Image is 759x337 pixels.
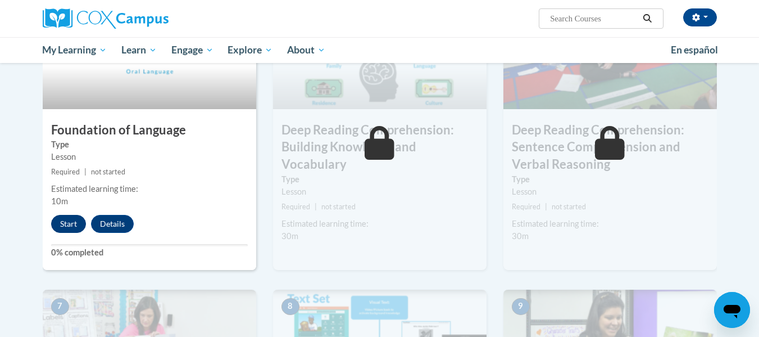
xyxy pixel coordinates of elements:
[714,292,750,328] iframe: Button to launch messaging window
[84,168,87,176] span: |
[281,231,298,241] span: 30m
[114,37,164,63] a: Learn
[512,231,529,241] span: 30m
[220,37,280,63] a: Explore
[51,151,248,163] div: Lesson
[512,203,540,211] span: Required
[26,37,734,63] div: Main menu
[315,203,317,211] span: |
[51,183,248,195] div: Estimated learning time:
[51,138,248,151] label: Type
[287,43,325,57] span: About
[280,37,333,63] a: About
[512,186,708,198] div: Lesson
[228,43,272,57] span: Explore
[43,122,256,139] h3: Foundation of Language
[51,246,248,259] label: 0% completed
[281,218,478,230] div: Estimated learning time:
[43,8,169,29] img: Cox Campus
[512,173,708,186] label: Type
[51,215,86,233] button: Start
[51,298,69,315] span: 7
[671,44,718,56] span: En español
[35,37,115,63] a: My Learning
[549,12,639,25] input: Search Courses
[91,168,125,176] span: not started
[164,37,221,63] a: Engage
[639,12,656,25] button: Search
[281,173,478,186] label: Type
[42,43,107,57] span: My Learning
[321,203,356,211] span: not started
[171,43,213,57] span: Engage
[51,168,80,176] span: Required
[545,203,547,211] span: |
[663,38,725,62] a: En español
[552,203,586,211] span: not started
[281,298,299,315] span: 8
[121,43,157,57] span: Learn
[43,8,256,29] a: Cox Campus
[281,186,478,198] div: Lesson
[503,122,717,173] h3: Deep Reading Comprehension: Sentence Comprehension and Verbal Reasoning
[281,203,310,211] span: Required
[512,218,708,230] div: Estimated learning time:
[512,298,530,315] span: 9
[273,122,487,173] h3: Deep Reading Comprehension: Building Knowledge and Vocabulary
[683,8,717,26] button: Account Settings
[91,215,134,233] button: Details
[51,196,68,206] span: 10m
